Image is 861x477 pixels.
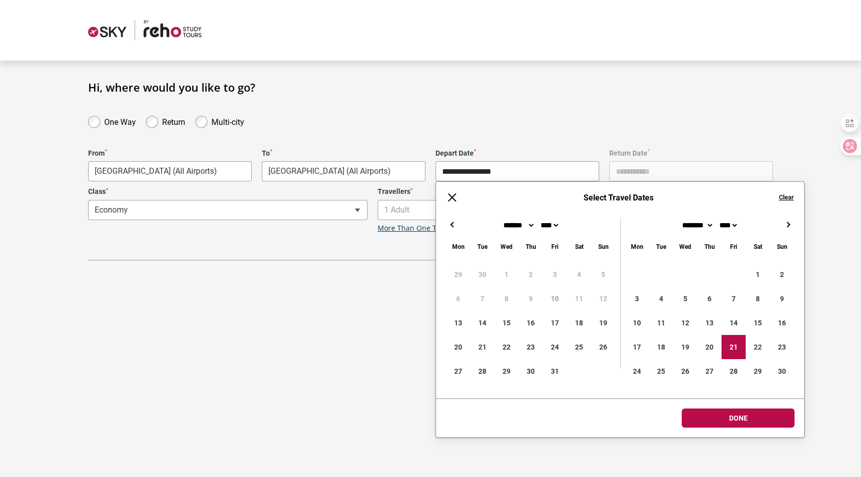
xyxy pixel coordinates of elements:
div: 24 [543,335,567,359]
label: Multi-city [211,115,244,127]
label: One Way [104,115,136,127]
div: 14 [470,311,494,335]
div: Thursday [697,241,722,252]
div: Wednesday [673,241,697,252]
div: 29 [746,359,770,383]
div: 1 [746,262,770,287]
div: 16 [770,311,794,335]
div: Tuesday [470,241,494,252]
div: Monday [446,241,470,252]
label: Depart Date [436,149,599,158]
div: 19 [673,335,697,359]
div: 15 [746,311,770,335]
div: 26 [591,335,615,359]
div: 17 [543,311,567,335]
div: 3 [625,287,649,311]
div: 2 [770,262,794,287]
label: Travellers [378,187,657,196]
div: 17 [625,335,649,359]
div: 9 [770,287,794,311]
div: 25 [649,359,673,383]
div: 13 [697,311,722,335]
button: Clear [779,193,794,202]
span: Economy [89,200,367,220]
div: 8 [746,287,770,311]
div: 13 [446,311,470,335]
button: → [782,219,794,231]
div: 28 [470,359,494,383]
div: Sunday [591,241,615,252]
div: 21 [470,335,494,359]
div: Monday [625,241,649,252]
label: To [262,149,425,158]
span: Melbourne, Australia [88,161,252,181]
div: 19 [591,311,615,335]
div: 14 [722,311,746,335]
div: 18 [567,311,591,335]
div: 16 [519,311,543,335]
div: 10 [625,311,649,335]
div: Friday [543,241,567,252]
div: 27 [446,359,470,383]
div: 26 [673,359,697,383]
div: 24 [625,359,649,383]
span: Melbourne, Australia [89,162,251,181]
div: 11 [649,311,673,335]
div: 29 [494,359,519,383]
a: More Than One Traveller? [378,224,465,233]
div: 4 [649,287,673,311]
div: Wednesday [494,241,519,252]
div: Friday [722,241,746,252]
label: From [88,149,252,158]
div: 7 [722,287,746,311]
div: 20 [697,335,722,359]
div: 30 [770,359,794,383]
div: 28 [722,359,746,383]
div: Sunday [770,241,794,252]
div: Saturday [567,241,591,252]
div: 25 [567,335,591,359]
h1: Hi, where would you like to go? [88,81,773,94]
div: 27 [697,359,722,383]
div: 31 [543,359,567,383]
div: Thursday [519,241,543,252]
div: 22 [746,335,770,359]
div: Tuesday [649,241,673,252]
div: 30 [519,359,543,383]
label: Return [162,115,185,127]
div: 18 [649,335,673,359]
div: 12 [673,311,697,335]
span: Bangkok, Thailand [262,161,425,181]
div: Saturday [746,241,770,252]
div: 21 [722,335,746,359]
div: 5 [673,287,697,311]
div: 23 [519,335,543,359]
span: 1 Adult [378,200,657,220]
div: 22 [494,335,519,359]
span: Economy [88,200,368,220]
div: 15 [494,311,519,335]
div: 20 [446,335,470,359]
span: Bangkok, Thailand [262,162,425,181]
button: Done [682,408,795,428]
div: 6 [697,287,722,311]
button: ← [446,219,458,231]
label: Class [88,187,368,196]
div: 23 [770,335,794,359]
h6: Select Travel Dates [468,193,769,202]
